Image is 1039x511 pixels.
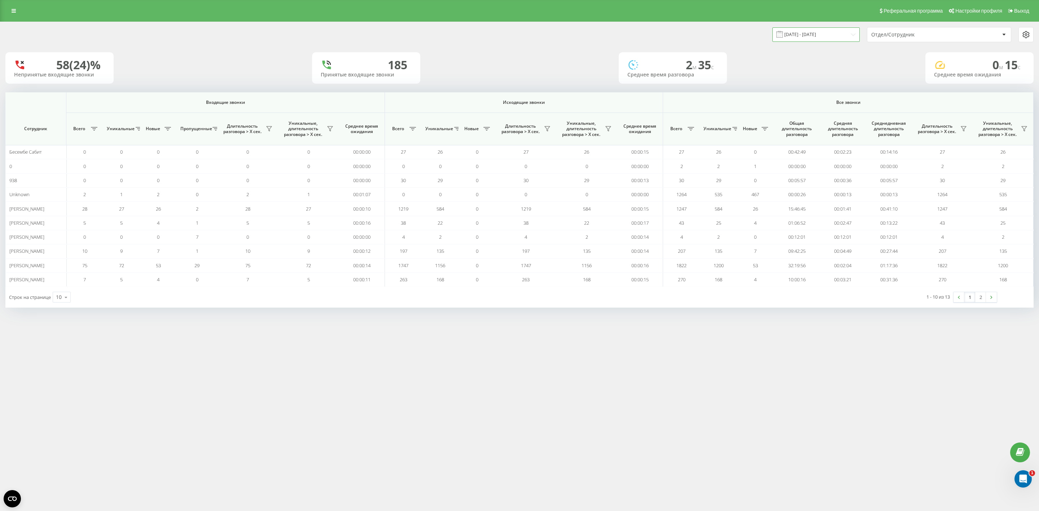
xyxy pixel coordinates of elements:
td: 00:00:00 [339,173,385,188]
span: 0 [307,163,310,169]
span: 1219 [398,206,408,212]
span: 29 [1000,177,1005,184]
td: 00:00:00 [617,159,663,173]
span: 207 [939,248,946,254]
span: 26 [584,149,589,155]
span: 197 [400,248,407,254]
td: 00:00:26 [774,188,820,202]
td: 00:05:57 [774,173,820,188]
iframe: Intercom live chat [1014,470,1032,488]
span: 0 [476,206,478,212]
span: 535 [715,191,722,198]
span: 0 [246,234,249,240]
td: 10:00:16 [774,273,820,287]
span: 2 [83,191,86,198]
span: 0 [120,163,123,169]
span: 43 [940,220,945,226]
span: 72 [119,262,124,269]
span: 4 [680,234,683,240]
div: Среднее время ожидания [934,72,1025,78]
span: 0 [402,191,405,198]
span: 1219 [521,206,531,212]
span: 263 [522,276,530,283]
td: 32:19:56 [774,259,820,273]
span: 0 [246,149,249,155]
span: 4 [157,276,159,283]
span: 0 [754,177,757,184]
span: 10 [245,248,250,254]
td: 00:02:23 [820,145,866,159]
span: 135 [715,248,722,254]
span: 22 [438,220,443,226]
span: 584 [999,206,1007,212]
span: 1200 [998,262,1008,269]
span: 0 [439,191,442,198]
span: 7 [196,234,198,240]
span: 2 [1002,234,1004,240]
span: Всего [667,126,685,132]
span: 29 [438,177,443,184]
span: Длительность разговора > Х сек. [916,123,959,135]
td: 01:17:36 [866,259,912,273]
span: 0 [120,234,123,240]
span: 0 [246,163,249,169]
span: Бесембе Сабит [9,149,42,155]
div: Среднее время разговора [627,72,718,78]
span: 30 [940,177,945,184]
td: 00:00:17 [617,216,663,230]
span: Unknown [9,191,30,198]
td: 00:00:11 [339,273,385,287]
span: 0 [120,177,123,184]
span: м [999,63,1005,71]
span: 0 [9,163,12,169]
span: [PERSON_NAME] [9,234,44,240]
span: 0 [586,163,588,169]
span: 1822 [676,262,687,269]
td: 00:00:15 [617,202,663,216]
span: 27 [679,149,684,155]
span: 1822 [937,262,947,269]
td: 00:00:15 [617,273,663,287]
span: 0 [83,149,86,155]
span: 0 [402,163,405,169]
span: 4 [157,220,159,226]
span: Всего [70,126,89,132]
span: 26 [716,149,721,155]
td: 00:00:00 [820,159,866,173]
td: 00:00:14 [339,259,385,273]
span: 4 [754,276,757,283]
span: 5 [307,220,310,226]
span: 29 [584,177,589,184]
span: Уникальные, длительность разговора > Х сек. [976,120,1019,137]
td: 00:00:14 [617,244,663,258]
td: 00:05:57 [866,173,912,188]
span: Всего [389,126,407,132]
span: 38 [401,220,406,226]
span: Новые [462,126,481,132]
span: 2 [586,234,588,240]
span: 270 [678,276,685,283]
span: 0 [307,177,310,184]
div: 58 (24)% [56,58,101,72]
span: 2 [717,163,720,169]
span: 2 [680,163,683,169]
span: 1264 [676,191,687,198]
td: 00:03:21 [820,273,866,287]
span: 2 [686,57,698,72]
span: 7 [754,248,757,254]
span: 5 [246,220,249,226]
span: 0 [476,234,478,240]
span: 1200 [714,262,724,269]
span: 207 [678,248,685,254]
span: 30 [523,177,529,184]
td: 00:00:00 [339,230,385,244]
td: 00:00:00 [339,159,385,173]
span: 0 [196,191,198,198]
span: 29 [716,177,721,184]
td: 00:02:04 [820,259,866,273]
td: 00:00:15 [617,145,663,159]
span: 0 [476,248,478,254]
td: 00:00:00 [866,159,912,173]
span: 5 [307,276,310,283]
span: 2 [157,191,159,198]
